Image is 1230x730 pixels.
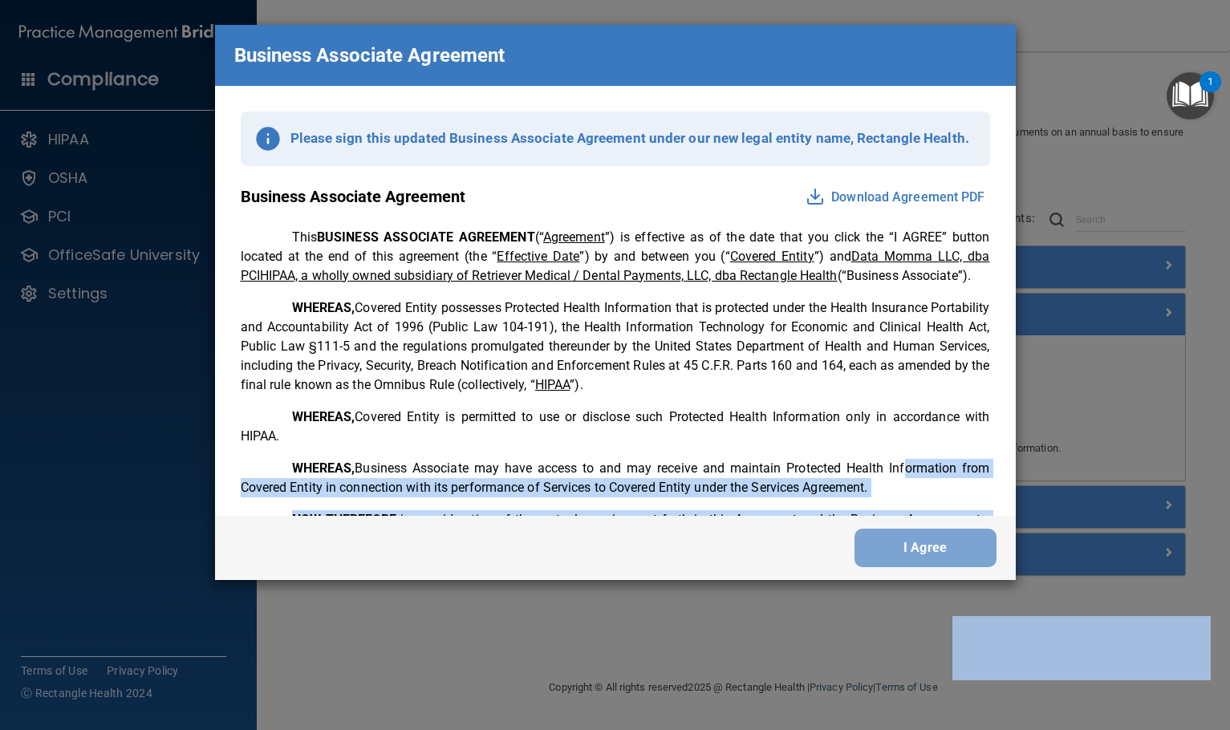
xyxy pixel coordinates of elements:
span: WHEREAS, [292,300,355,315]
span: WHEREAS, [292,409,355,424]
u: Data Momma LLC, dba PCIHIPAA, a wholly owned subsidiary of Retriever Medical / Dental Payments, L... [241,249,990,283]
button: Download Agreement PDF [801,185,989,210]
button: Open Resource Center, 1 new notification [1167,72,1214,120]
div: 1 [1208,82,1213,103]
span: NOW THEREFORE, [292,512,400,527]
u: Agreement [543,229,605,245]
p: Business Associate Agreement [234,38,505,73]
p: Covered Entity is permitted to use or disclose such Protected Health Information only in accordan... [241,408,990,446]
u: Covered Entity [730,249,814,264]
p: in consideration of the mutual promises set forth in this Agreement and the Business Arrangements... [241,510,990,568]
button: I Agree [855,529,997,567]
p: This (“ ”) is effective as of the date that you click the “I AGREE” button located at the end of ... [241,228,990,286]
p: Business Associate may have access to and may receive and maintain Protected Health Information f... [241,459,990,497]
iframe: Drift Widget Chat Controller [952,616,1211,680]
span: WHEREAS, [292,460,355,476]
u: HIPAA [535,377,570,392]
p: Covered Entity possesses Protected Health Information that is protected under the Health Insuranc... [241,298,990,395]
span: BUSINESS ASSOCIATE AGREEMENT [317,229,535,245]
p: Please sign this updated Business Associate Agreement under our new legal entity name, Rectangle ... [290,126,969,151]
p: Business Associate Agreement [241,182,466,212]
u: Effective Date [497,249,579,264]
